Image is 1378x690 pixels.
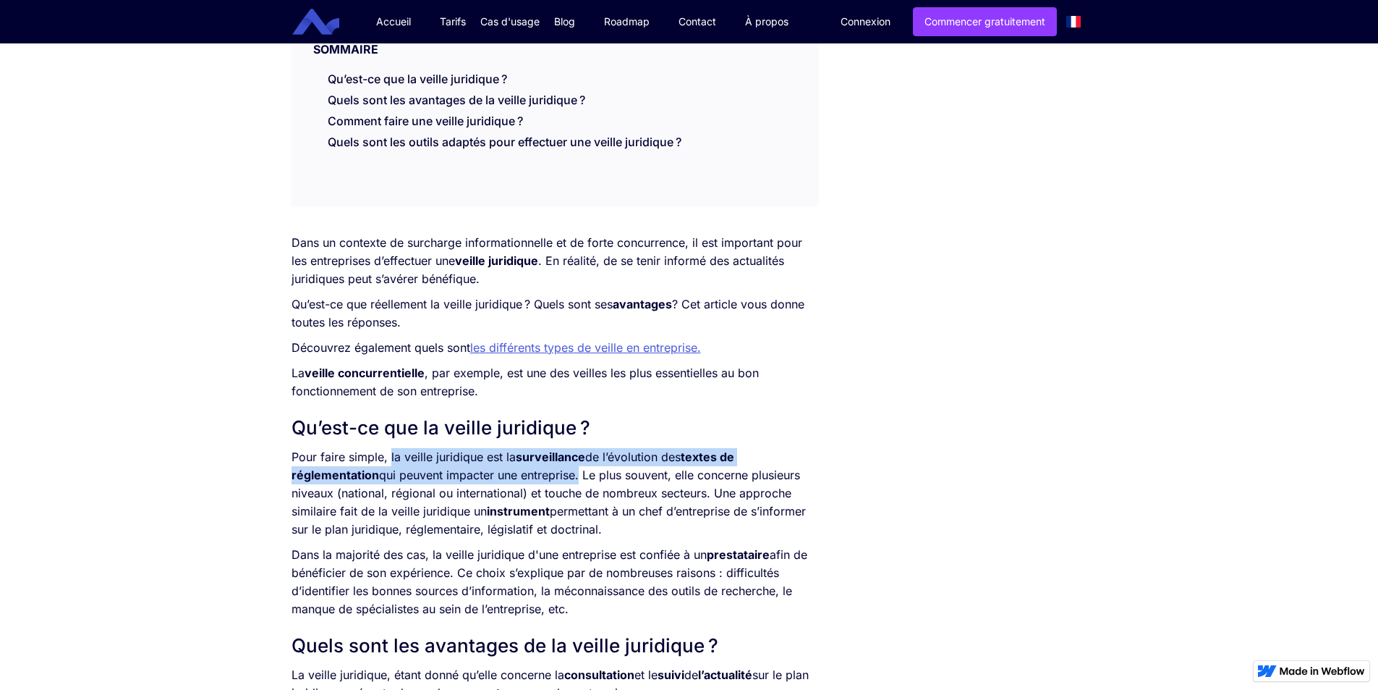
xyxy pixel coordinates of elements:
strong: prestataire [707,547,770,562]
a: Comment faire une veille juridique ? [328,114,523,128]
a: Quels sont les avantages de la veille juridique ? [328,93,585,107]
a: Commencer gratuitement [913,7,1057,36]
a: les différents types de veille en entreprise. [470,340,701,355]
p: La , par exemple, est une des veilles les plus essentielles au bon fonctionnement de son entreprise. [292,364,817,400]
h2: Qu’est-ce que la veille juridique ? [292,415,817,441]
strong: veille concurrentielle [305,366,425,380]
strong: surveillance [516,450,585,464]
div: Cas d'usage [480,14,540,29]
p: Dans la majorité des cas, la veille juridique d'une entreprise est confiée à un afin de bénéficie... [292,546,817,618]
a: Qu’est-ce que la veille juridique ? [328,72,507,86]
strong: suivi [658,668,684,682]
a: home [303,9,350,35]
strong: avantages [613,297,672,311]
p: Pour faire simple, la veille juridique est la de l’évolution des qui peuvent impacter une entrepr... [292,448,817,539]
strong: veille juridique [455,253,538,268]
img: Made in Webflow [1280,667,1365,676]
a: Quels sont les outils adaptés pour effectuer une veille juridique ? [328,135,681,149]
h2: Quels sont les avantages de la veille juridique ? [292,633,817,659]
p: Dans un contexte de surcharge informationnelle et de forte concurrence, il est important pour les... [292,234,817,288]
strong: l’actualité [698,668,752,682]
strong: textes de réglementation [292,450,734,482]
a: Connexion [830,8,901,35]
p: Découvrez également quels sont [292,339,817,357]
p: Qu’est-ce que réellement la veille juridique ? Quels sont ses ? Cet article vous donne toutes les... [292,295,817,332]
strong: instrument [487,504,550,518]
strong: consultation [564,668,634,682]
